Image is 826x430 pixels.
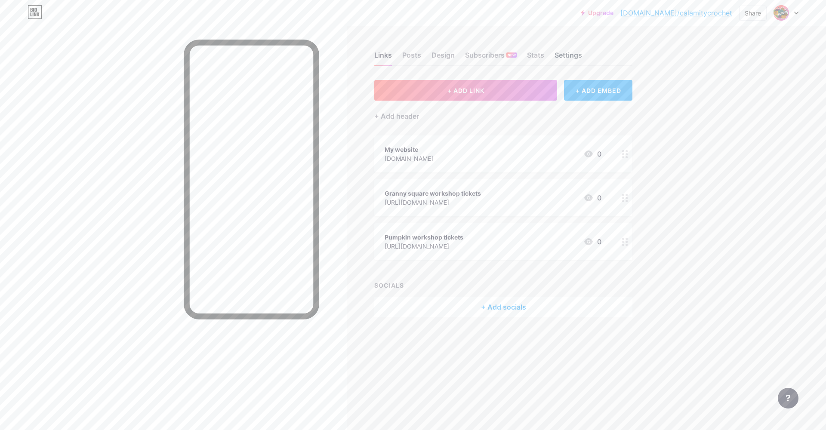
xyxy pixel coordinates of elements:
[773,5,789,21] img: calamitycrochet
[583,149,601,159] div: 0
[385,154,433,163] div: [DOMAIN_NAME]
[385,233,463,242] div: Pumpkin workshop tickets
[402,50,421,65] div: Posts
[385,198,481,207] div: [URL][DOMAIN_NAME]
[555,50,582,65] div: Settings
[745,9,761,18] div: Share
[374,111,419,121] div: + Add header
[431,50,455,65] div: Design
[465,50,517,65] div: Subscribers
[447,87,484,94] span: + ADD LINK
[374,80,557,101] button: + ADD LINK
[508,52,516,58] span: NEW
[583,193,601,203] div: 0
[527,50,544,65] div: Stats
[620,8,732,18] a: [DOMAIN_NAME]/calamitycrochet
[385,242,463,251] div: [URL][DOMAIN_NAME]
[374,281,632,290] div: SOCIALS
[374,50,392,65] div: Links
[385,145,433,154] div: My website
[374,297,632,317] div: + Add socials
[581,9,613,16] a: Upgrade
[385,189,481,198] div: Granny square workshop tickets
[564,80,632,101] div: + ADD EMBED
[583,236,601,247] div: 0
